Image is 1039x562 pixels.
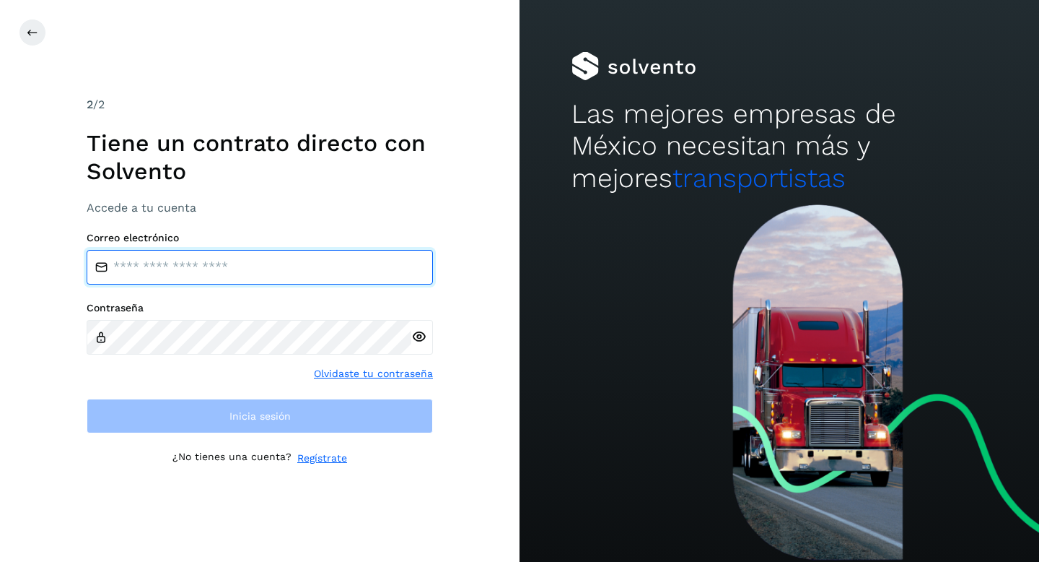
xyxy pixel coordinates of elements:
p: ¿No tienes una cuenta? [172,451,291,466]
a: Regístrate [297,451,347,466]
span: transportistas [672,163,846,194]
button: Inicia sesión [87,399,433,433]
span: Inicia sesión [229,411,291,421]
h2: Las mejores empresas de México necesitan más y mejores [571,98,987,194]
h3: Accede a tu cuenta [87,201,433,215]
h1: Tiene un contrato directo con Solvento [87,129,433,185]
label: Contraseña [87,302,433,314]
span: 2 [87,98,93,111]
a: Olvidaste tu contraseña [314,366,433,381]
div: /2 [87,96,433,113]
label: Correo electrónico [87,232,433,244]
